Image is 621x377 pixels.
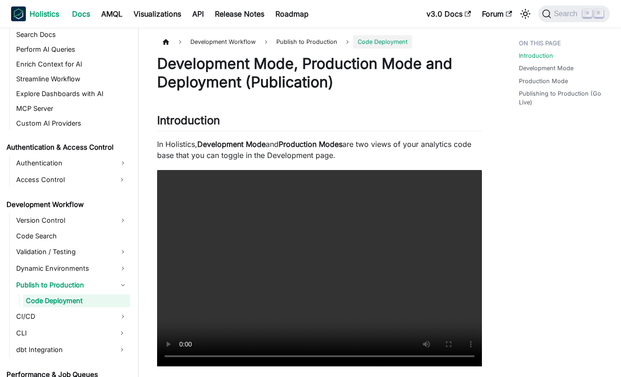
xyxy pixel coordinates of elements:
[538,6,610,22] button: Search (Command+K)
[13,43,130,56] a: Perform AI Queries
[519,89,606,107] a: Publishing to Production (Go Live)
[13,309,130,324] a: CI/CD
[186,35,260,49] span: Development Workflow
[476,6,517,21] a: Forum
[96,6,128,21] a: AMQL
[279,140,342,149] strong: Production Modes
[157,139,482,161] p: In Holistics, and are two views of your analytics code base that you can toggle in the Developmen...
[128,6,187,21] a: Visualizations
[4,198,130,211] a: Development Workflow
[272,35,342,49] span: Publish to Production
[157,35,175,49] a: Home page
[13,172,114,187] a: Access Control
[13,58,130,71] a: Enrich Context for AI
[594,9,603,18] kbd: K
[157,55,482,91] h1: Development Mode, Production Mode and Deployment (Publication)
[13,244,130,259] a: Validation / Testing
[11,6,26,21] img: Holistics
[421,6,476,21] a: v3.0 Docs
[13,156,130,170] a: Authentication
[187,6,209,21] a: API
[13,28,130,41] a: Search Docs
[67,6,96,21] a: Docs
[518,6,533,21] button: Switch between dark and light mode (currently light mode)
[209,6,270,21] a: Release Notes
[583,9,592,18] kbd: ⌘
[23,294,130,307] a: Code Deployment
[13,87,130,100] a: Explore Dashboards with AI
[157,170,482,366] video: Your browser does not support embedding video, but you can .
[157,114,482,131] h2: Introduction
[13,213,130,228] a: Version Control
[353,35,412,49] span: Code Deployment
[30,8,59,19] b: Holistics
[11,6,59,21] a: HolisticsHolistics
[13,326,114,341] a: CLI
[114,172,130,187] button: Expand sidebar category 'Access Control'
[13,73,130,85] a: Streamline Workflow
[270,6,314,21] a: Roadmap
[519,77,568,85] a: Production Mode
[13,230,130,243] a: Code Search
[114,342,130,357] button: Expand sidebar category 'dbt Integration'
[13,102,130,115] a: MCP Server
[114,326,130,341] button: Expand sidebar category 'CLI'
[519,64,573,73] a: Development Mode
[13,261,130,276] a: Dynamic Environments
[13,278,130,292] a: Publish to Production
[519,51,553,60] a: Introduction
[13,342,114,357] a: dbt Integration
[4,141,130,154] a: Authentication & Access Control
[551,10,583,18] span: Search
[197,140,266,149] strong: Development Mode
[157,35,482,49] nav: Breadcrumbs
[13,117,130,130] a: Custom AI Providers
